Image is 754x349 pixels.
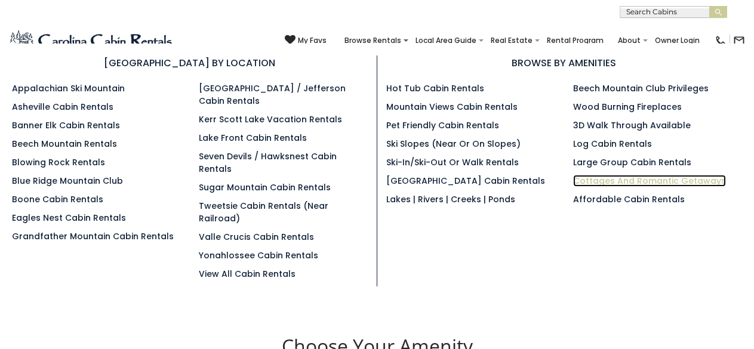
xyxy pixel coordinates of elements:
a: Blue Ridge Mountain Club [12,175,123,187]
a: Seven Devils / Hawksnest Cabin Rentals [199,150,337,175]
a: Yonahlossee Cabin Rentals [199,249,318,261]
a: Eagles Nest Cabin Rentals [12,212,126,224]
a: Mountain Views Cabin Rentals [386,101,518,113]
a: [GEOGRAPHIC_DATA] Cabin Rentals [386,175,545,187]
a: 3D Walk Through Available [573,119,691,131]
a: Kerr Scott Lake Vacation Rentals [199,113,342,125]
a: Owner Login [649,32,706,49]
a: [GEOGRAPHIC_DATA] / Jefferson Cabin Rentals [199,82,346,107]
img: phone-regular-black.png [715,35,727,47]
a: Ski Slopes (Near or On Slopes) [386,138,521,150]
img: Blue-2.png [9,29,174,52]
a: Beech Mountain Club Privileges [573,82,709,94]
a: My Favs [285,35,327,47]
a: View All Cabin Rentals [199,268,296,280]
h3: [GEOGRAPHIC_DATA] BY LOCATION [12,55,368,70]
a: Lakes | Rivers | Creeks | Ponds [386,193,515,205]
h3: BROWSE BY AMENITIES [386,55,743,70]
a: Real Estate [485,32,538,49]
a: Appalachian Ski Mountain [12,82,125,94]
a: Tweetsie Cabin Rentals (Near Railroad) [199,200,328,224]
span: My Favs [298,35,327,46]
a: Rental Program [541,32,610,49]
a: About [612,32,647,49]
a: Pet Friendly Cabin Rentals [386,119,499,131]
img: mail-regular-black.png [733,35,745,47]
a: Browse Rentals [338,32,407,49]
a: Log Cabin Rentals [573,138,652,150]
a: Valle Crucis Cabin Rentals [199,231,314,243]
a: Grandfather Mountain Cabin Rentals [12,230,174,242]
a: Affordable Cabin Rentals [573,193,685,205]
a: Banner Elk Cabin Rentals [12,119,120,131]
a: Large Group Cabin Rentals [573,156,691,168]
a: Asheville Cabin Rentals [12,101,113,113]
a: Sugar Mountain Cabin Rentals [199,181,331,193]
a: Blowing Rock Rentals [12,156,105,168]
a: Boone Cabin Rentals [12,193,103,205]
a: Local Area Guide [410,32,482,49]
a: Hot Tub Cabin Rentals [386,82,484,94]
a: Ski-in/Ski-Out or Walk Rentals [386,156,519,168]
a: Wood Burning Fireplaces [573,101,682,113]
a: Lake Front Cabin Rentals [199,132,307,144]
a: Beech Mountain Rentals [12,138,117,150]
a: Cottages and Romantic Getaways [573,175,726,187]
